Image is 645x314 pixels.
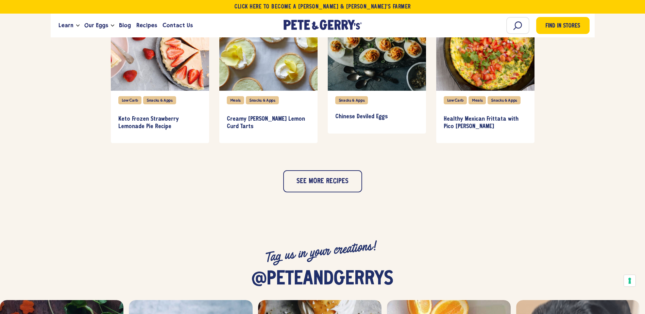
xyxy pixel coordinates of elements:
span: Contact Us [163,21,193,30]
div: Snacks & Apps [488,96,521,104]
div: Snacks & Apps [335,96,368,104]
a: Blog [116,16,134,35]
button: Your consent preferences for tracking technologies [624,275,635,286]
span: Recipes [136,21,157,30]
a: Find in Stores [536,17,590,34]
div: Low Carb [118,96,141,104]
div: Snacks & Apps [246,96,279,104]
button: Open the dropdown menu for Learn [76,24,80,27]
h3: Healthy Mexican Frittata with Pico [PERSON_NAME] [444,116,527,130]
a: Keto Frozen Strawberry Lemonade Pie Recipe [118,109,202,136]
p: Tag us in your creations! [54,216,591,287]
h3: Chinese Deviled Eggs [335,113,419,121]
span: Learn [58,21,73,30]
a: Healthy Mexican Frittata with Pico [PERSON_NAME] [444,109,527,136]
button: See more recipes [283,170,362,192]
h3: Keto Frozen Strawberry Lemonade Pie Recipe [118,116,202,130]
span: Our Eggs [84,21,108,30]
a: Creamy [PERSON_NAME] Lemon Curd Tarts [227,109,310,136]
span: @peteandgerrys [251,269,393,290]
a: Learn [56,16,76,35]
input: Search [506,17,529,34]
a: Our Eggs [82,16,111,35]
span: Find in Stores [545,22,580,31]
div: Low Carb [444,96,467,104]
a: Recipes [134,16,160,35]
div: Snacks & Apps [143,96,176,104]
div: Meals [469,96,486,104]
h3: Creamy [PERSON_NAME] Lemon Curd Tarts [227,116,310,130]
button: Open the dropdown menu for Our Eggs [111,24,114,27]
a: Contact Us [160,16,196,35]
a: Chinese Deviled Eggs [335,107,419,127]
span: Blog [119,21,131,30]
div: Meals [227,96,244,104]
